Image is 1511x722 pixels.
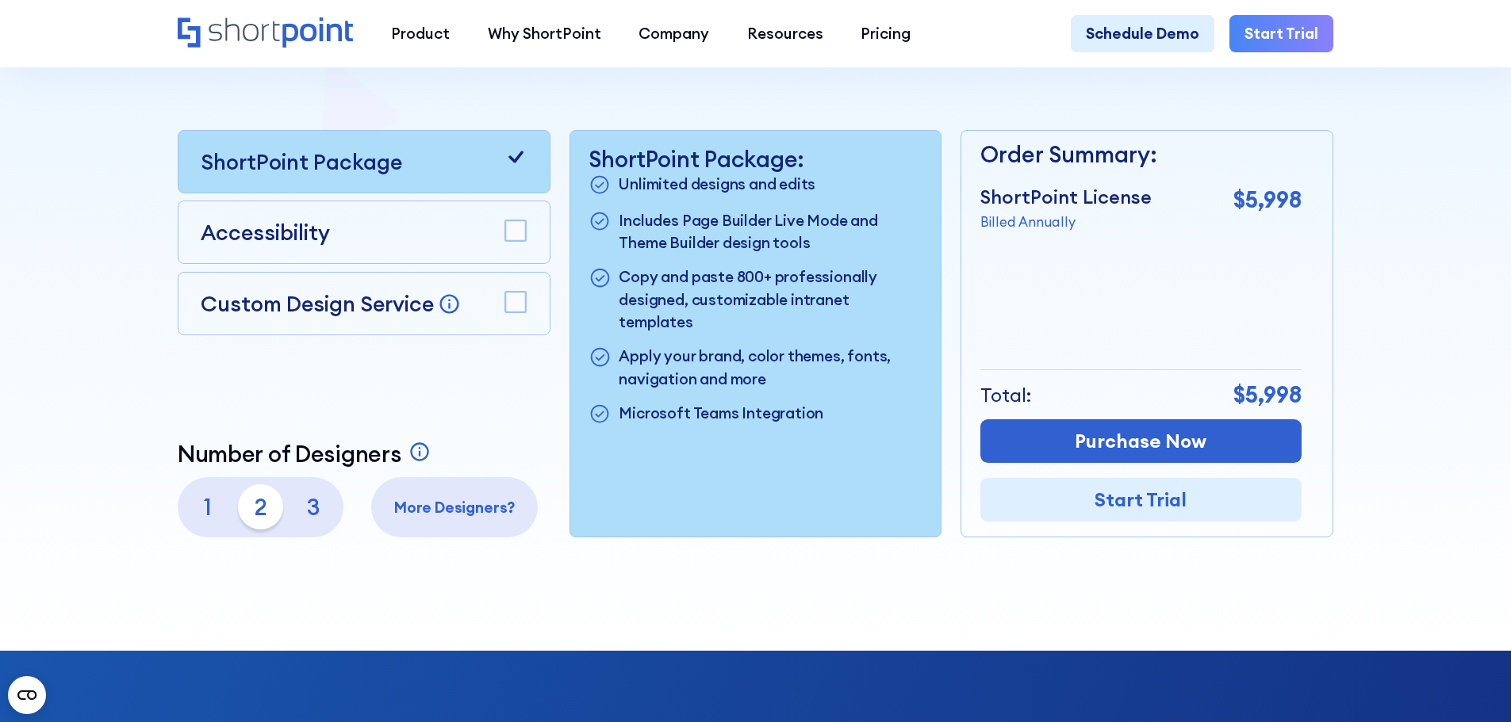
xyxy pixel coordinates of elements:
[178,441,435,468] a: Number of Designers
[980,419,1302,463] a: Purchase Now
[619,15,728,53] a: Company
[980,381,1032,410] p: Total:
[291,484,336,529] p: 3
[980,212,1152,231] p: Billed Annually
[185,484,230,529] p: 1
[1233,378,1302,412] p: $5,998
[238,484,283,529] p: 2
[1225,538,1511,722] iframe: Chat Widget
[8,676,46,714] button: Open CMP widget
[201,216,330,248] p: Accessibility
[980,138,1302,172] p: Order Summary:
[980,183,1152,212] p: ShortPoint License
[619,209,922,254] p: Includes Page Builder Live Mode and Theme Builder design tools
[619,402,823,427] p: Microsoft Teams Integration
[379,496,531,519] p: More Designers?
[842,15,930,53] a: Pricing
[980,478,1302,521] a: Start Trial
[178,17,353,50] a: Home
[488,22,601,45] div: Why ShortPoint
[747,22,823,45] div: Resources
[1233,183,1302,217] p: $5,998
[178,441,401,468] p: Number of Designers
[469,15,620,53] a: Why ShortPoint
[201,290,434,317] p: Custom Design Service
[372,15,469,53] a: Product
[1229,15,1333,53] a: Start Trial
[589,146,922,173] p: ShortPoint Package:
[619,173,815,198] p: Unlimited designs and edits
[728,15,842,53] a: Resources
[861,22,911,45] div: Pricing
[201,146,402,178] p: ShortPoint Package
[619,265,922,334] p: Copy and paste 800+ professionally designed, customizable intranet templates
[1071,15,1214,53] a: Schedule Demo
[619,345,922,390] p: Apply your brand, color themes, fonts, navigation and more
[639,22,709,45] div: Company
[391,22,450,45] div: Product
